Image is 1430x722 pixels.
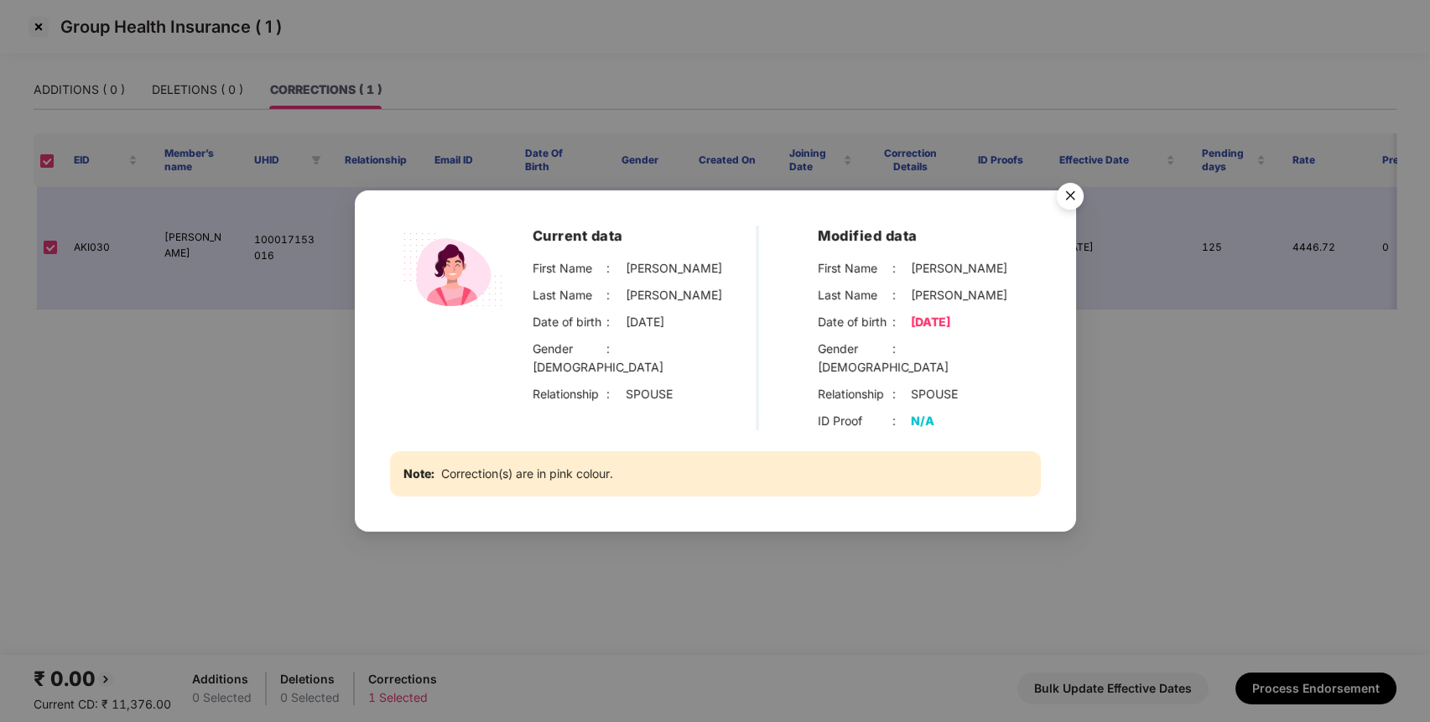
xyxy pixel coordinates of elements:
[532,286,606,304] div: Last Name
[606,286,625,304] div: :
[818,259,892,278] div: First Name
[606,340,625,358] div: :
[910,412,933,430] div: N/A
[910,259,1006,278] div: [PERSON_NAME]
[892,259,910,278] div: :
[625,286,721,304] div: [PERSON_NAME]
[606,313,625,331] div: :
[532,385,606,403] div: Relationship
[403,465,434,483] b: Note:
[532,313,606,331] div: Date of birth
[1047,175,1094,222] img: svg+xml;base64,PHN2ZyB4bWxucz0iaHR0cDovL3d3dy53My5vcmcvMjAwMC9zdmciIHdpZHRoPSI1NiIgaGVpZ2h0PSI1Ni...
[910,286,1006,304] div: [PERSON_NAME]
[910,385,957,403] div: SPOUSE
[818,313,892,331] div: Date of birth
[892,313,910,331] div: :
[818,385,892,403] div: Relationship
[606,259,625,278] div: :
[818,340,892,358] div: Gender
[818,286,892,304] div: Last Name
[389,226,515,314] img: svg+xml;base64,PHN2ZyB4bWxucz0iaHR0cDovL3d3dy53My5vcmcvMjAwMC9zdmciIHdpZHRoPSIyMjQiIGhlaWdodD0iMT...
[625,385,672,403] div: SPOUSE
[1047,174,1092,220] button: Close
[606,385,625,403] div: :
[625,313,663,331] div: [DATE]
[818,358,949,377] div: [DEMOGRAPHIC_DATA]
[532,340,606,358] div: Gender
[818,226,1041,247] h3: Modified data
[532,259,606,278] div: First Name
[818,412,892,430] div: ID Proof
[892,412,910,430] div: :
[892,340,910,358] div: :
[892,385,910,403] div: :
[532,358,663,377] div: [DEMOGRAPHIC_DATA]
[532,226,755,247] h3: Current data
[892,286,910,304] div: :
[389,451,1041,496] div: Correction(s) are in pink colour.
[910,313,949,331] div: [DATE]
[625,259,721,278] div: [PERSON_NAME]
